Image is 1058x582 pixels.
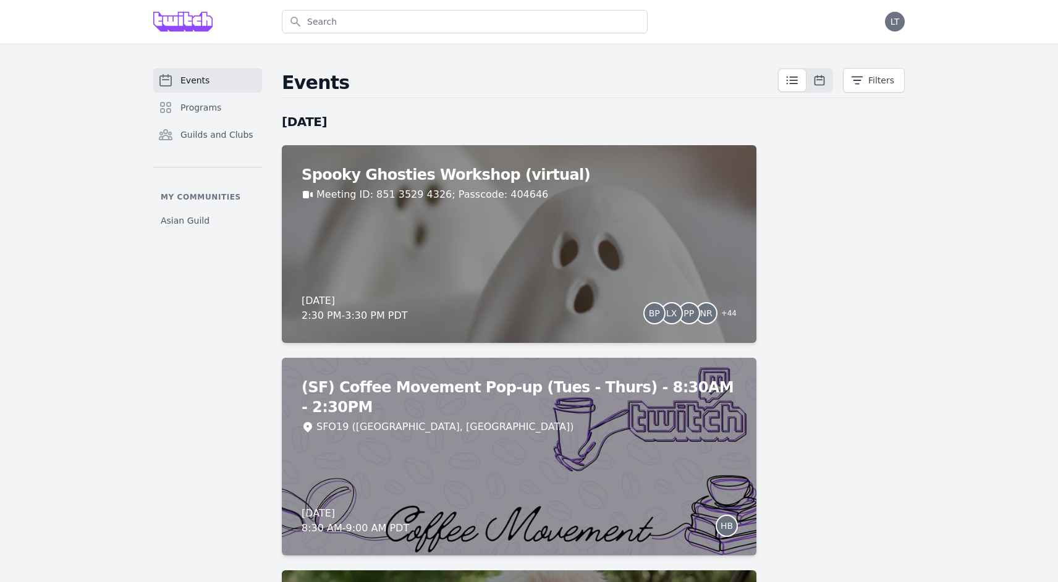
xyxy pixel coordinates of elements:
[316,187,548,202] a: Meeting ID: 851 3529 4326; Passcode: 404646
[891,17,899,26] span: LT
[282,10,648,33] input: Search
[161,214,209,227] span: Asian Guild
[153,122,262,147] a: Guilds and Clubs
[843,68,905,93] button: Filters
[316,420,573,434] div: SFO19 ([GEOGRAPHIC_DATA], [GEOGRAPHIC_DATA])
[153,209,262,232] a: Asian Guild
[180,74,209,86] span: Events
[180,101,221,114] span: Programs
[282,145,756,343] a: Spooky Ghosties Workshop (virtual)Meeting ID: 851 3529 4326; Passcode: 404646[DATE]2:30 PM-3:30 P...
[649,309,660,318] span: BP
[700,309,713,318] span: NR
[302,165,737,185] h2: Spooky Ghosties Workshop (virtual)
[721,521,733,530] span: HB
[714,306,737,323] span: + 44
[302,377,737,417] h2: (SF) Coffee Movement Pop-up (Tues - Thurs) - 8:30AM - 2:30PM
[180,129,253,141] span: Guilds and Clubs
[153,68,262,232] nav: Sidebar
[153,95,262,120] a: Programs
[282,72,777,94] h2: Events
[153,12,213,32] img: Grove
[153,192,262,202] p: My communities
[282,358,756,555] a: (SF) Coffee Movement Pop-up (Tues - Thurs) - 8:30AM - 2:30PMSFO19 ([GEOGRAPHIC_DATA], [GEOGRAPHIC...
[282,113,756,130] h2: [DATE]
[885,12,905,32] button: LT
[302,506,409,536] div: [DATE] 8:30 AM - 9:00 AM PDT
[153,68,262,93] a: Events
[666,309,677,318] span: LX
[302,293,408,323] div: [DATE] 2:30 PM - 3:30 PM PDT
[683,309,694,318] span: PP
